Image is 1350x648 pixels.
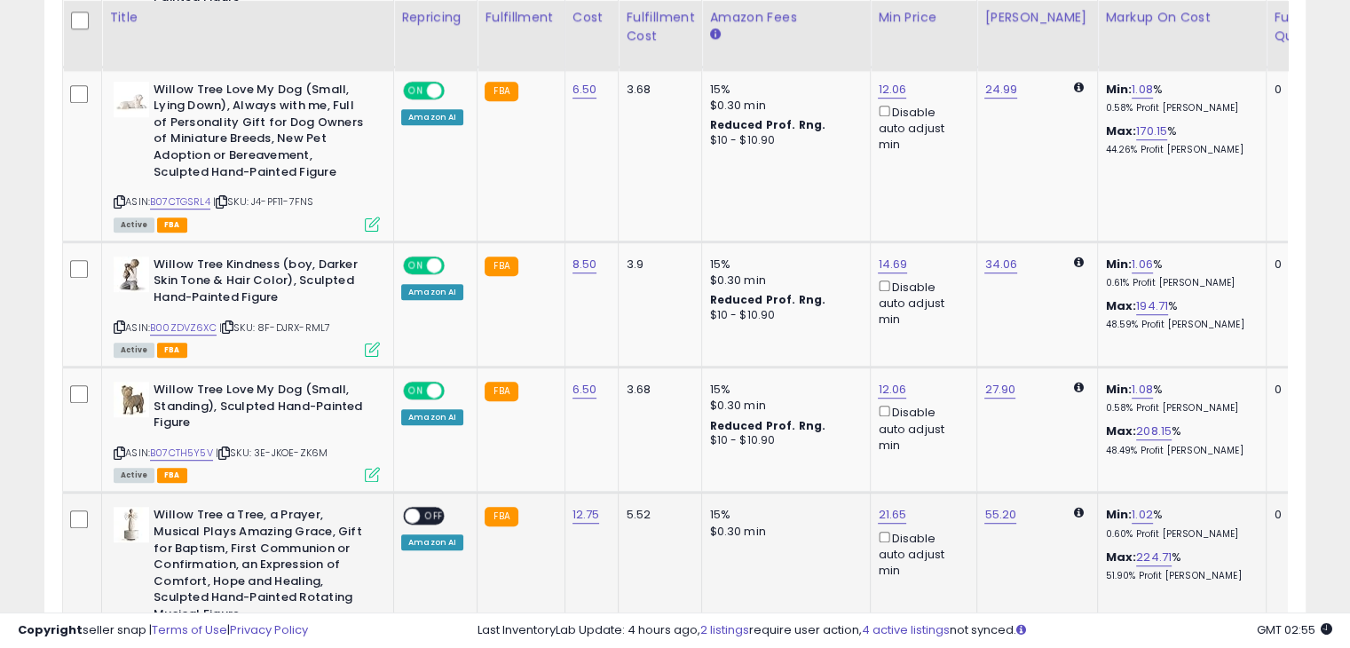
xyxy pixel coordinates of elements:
[572,381,597,399] a: 6.50
[878,402,963,454] div: Disable auto adjust min
[709,292,825,307] b: Reduced Prof. Rng.
[401,409,463,425] div: Amazon AI
[984,506,1016,524] a: 55.20
[1105,506,1132,523] b: Min:
[984,8,1090,27] div: [PERSON_NAME]
[1105,423,1136,439] b: Max:
[401,109,463,125] div: Amazon AI
[1105,549,1252,582] div: %
[572,506,600,524] a: 12.75
[405,257,427,273] span: ON
[878,8,969,27] div: Min Price
[1132,256,1153,273] a: 1.06
[1105,123,1252,156] div: %
[709,8,863,27] div: Amazon Fees
[700,621,749,638] a: 2 listings
[405,383,427,399] span: ON
[442,83,470,98] span: OFF
[878,256,907,273] a: 14.69
[478,622,1332,639] div: Last InventoryLab Update: 4 hours ago, require user action, not synced.
[1274,82,1329,98] div: 0
[420,509,448,524] span: OFF
[150,320,217,336] a: B00ZDVZ6XC
[1274,8,1335,45] div: Fulfillable Quantity
[709,524,857,540] div: $0.30 min
[157,468,187,483] span: FBA
[114,343,154,358] span: All listings currently available for purchase on Amazon
[114,257,149,292] img: 41mYocYD2SL._SL40_.jpg
[1105,507,1252,540] div: %
[626,8,694,45] div: Fulfillment Cost
[709,98,857,114] div: $0.30 min
[1105,257,1252,289] div: %
[114,468,154,483] span: All listings currently available for purchase on Amazon
[878,277,963,328] div: Disable auto adjust min
[442,257,470,273] span: OFF
[878,102,963,154] div: Disable auto adjust min
[1105,319,1252,331] p: 48.59% Profit [PERSON_NAME]
[878,528,963,580] div: Disable auto adjust min
[709,82,857,98] div: 15%
[709,398,857,414] div: $0.30 min
[154,507,369,627] b: Willow Tree a Tree, a Prayer, Musical Plays Amazing Grace, Gift for Baptism, First Communion or C...
[114,82,380,230] div: ASIN:
[216,446,328,460] span: | SKU: 3E-JKOE-ZK6M
[442,383,470,399] span: OFF
[485,382,517,401] small: FBA
[401,284,463,300] div: Amazon AI
[1136,423,1172,440] a: 208.15
[1105,528,1252,541] p: 0.60% Profit [PERSON_NAME]
[878,506,906,524] a: 21.65
[114,82,149,117] img: 311cyNnQP+L._SL40_.jpg
[157,343,187,358] span: FBA
[18,622,308,639] div: seller snap | |
[485,507,517,526] small: FBA
[1274,382,1329,398] div: 0
[1105,144,1252,156] p: 44.26% Profit [PERSON_NAME]
[213,194,313,209] span: | SKU: J4-PF11-7FNS
[1105,277,1252,289] p: 0.61% Profit [PERSON_NAME]
[109,8,386,27] div: Title
[1136,549,1172,566] a: 224.71
[709,257,857,273] div: 15%
[1105,102,1252,115] p: 0.58% Profit [PERSON_NAME]
[1257,621,1332,638] span: 2025-08-14 02:55 GMT
[114,382,149,417] img: 41m2czj-QLL._SL40_.jpg
[1105,402,1252,415] p: 0.58% Profit [PERSON_NAME]
[485,8,557,27] div: Fulfillment
[1105,381,1132,398] b: Min:
[709,27,720,43] small: Amazon Fees.
[18,621,83,638] strong: Copyright
[1274,257,1329,273] div: 0
[626,82,688,98] div: 3.68
[984,81,1017,99] a: 24.99
[709,117,825,132] b: Reduced Prof. Rng.
[709,382,857,398] div: 15%
[1105,122,1136,139] b: Max:
[862,621,950,638] a: 4 active listings
[1136,297,1168,315] a: 194.71
[1105,445,1252,457] p: 48.49% Profit [PERSON_NAME]
[114,382,380,480] div: ASIN:
[401,8,470,27] div: Repricing
[572,256,597,273] a: 8.50
[1105,298,1252,331] div: %
[230,621,308,638] a: Privacy Policy
[626,382,688,398] div: 3.68
[1105,81,1132,98] b: Min:
[1132,506,1153,524] a: 1.02
[152,621,227,638] a: Terms of Use
[572,81,597,99] a: 6.50
[1132,81,1153,99] a: 1.08
[572,8,612,27] div: Cost
[485,82,517,101] small: FBA
[114,217,154,233] span: All listings currently available for purchase on Amazon
[154,257,369,311] b: Willow Tree Kindness (boy, Darker Skin Tone & Hair Color), Sculpted Hand-Painted Figure
[1136,122,1167,140] a: 170.15
[154,82,369,185] b: Willow Tree Love My Dog (Small, Lying Down), Always with me, Full of Personality Gift for Dog Own...
[150,446,213,461] a: B07CTH5Y5V
[1105,570,1252,582] p: 51.90% Profit [PERSON_NAME]
[709,507,857,523] div: 15%
[984,381,1015,399] a: 27.90
[709,308,857,323] div: $10 - $10.90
